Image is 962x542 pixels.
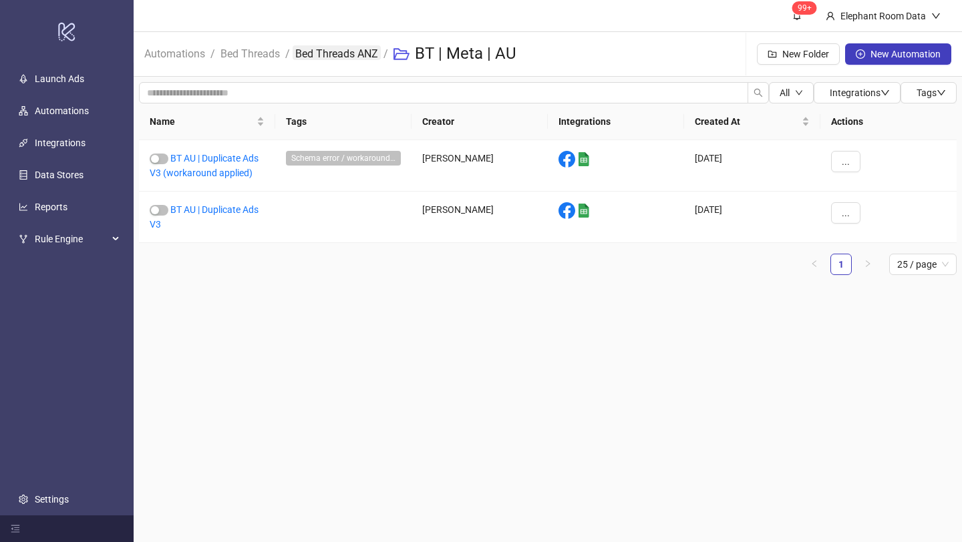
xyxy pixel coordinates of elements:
[810,260,818,268] span: left
[870,49,941,59] span: New Automation
[856,49,865,59] span: plus-circle
[830,254,852,275] li: 1
[210,33,215,75] li: /
[780,87,790,98] span: All
[937,88,946,97] span: down
[864,260,872,268] span: right
[35,105,89,116] a: Automations
[804,254,825,275] li: Previous Page
[830,87,890,98] span: Integrations
[831,151,860,172] button: ...
[150,204,259,230] a: BT AU | Duplicate Ads V3
[835,9,931,23] div: Elephant Room Data
[548,103,684,140] th: Integrations
[769,82,814,103] button: Alldown
[139,103,275,140] th: Name
[889,254,957,275] div: Page Size
[782,49,829,59] span: New Folder
[931,11,941,21] span: down
[792,11,802,20] span: bell
[150,153,259,178] a: BT AU | Duplicate Ads V3 (workaround applied)
[684,103,820,140] th: Created At
[684,192,820,243] div: [DATE]
[35,73,84,84] a: Launch Ads
[901,82,957,103] button: Tagsdown
[857,254,878,275] li: Next Page
[857,254,878,275] button: right
[218,45,283,60] a: Bed Threads
[35,202,67,212] a: Reports
[814,82,901,103] button: Integrationsdown
[383,33,388,75] li: /
[35,138,86,148] a: Integrations
[293,45,381,60] a: Bed Threads ANZ
[845,43,951,65] button: New Automation
[792,1,817,15] sup: 1520
[286,151,401,166] span: Schema error / workaround aplied 2024-08-27T10:57+0200
[19,234,28,244] span: fork
[831,254,851,274] a: 1
[795,89,803,97] span: down
[831,202,860,224] button: ...
[285,33,290,75] li: /
[415,43,516,65] h3: BT | Meta | AU
[412,192,548,243] div: [PERSON_NAME]
[820,103,957,140] th: Actions
[917,87,946,98] span: Tags
[880,88,890,97] span: down
[826,11,835,21] span: user
[804,254,825,275] button: left
[412,140,548,192] div: [PERSON_NAME]
[897,254,949,274] span: 25 / page
[754,88,763,97] span: search
[35,170,84,180] a: Data Stores
[768,49,777,59] span: folder-add
[695,114,799,129] span: Created At
[842,208,850,218] span: ...
[142,45,208,60] a: Automations
[35,494,69,505] a: Settings
[11,524,20,533] span: menu-fold
[150,114,254,129] span: Name
[393,46,410,62] span: folder-open
[412,103,548,140] th: Creator
[842,156,850,167] span: ...
[35,226,108,252] span: Rule Engine
[684,140,820,192] div: [DATE]
[757,43,840,65] button: New Folder
[275,103,412,140] th: Tags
